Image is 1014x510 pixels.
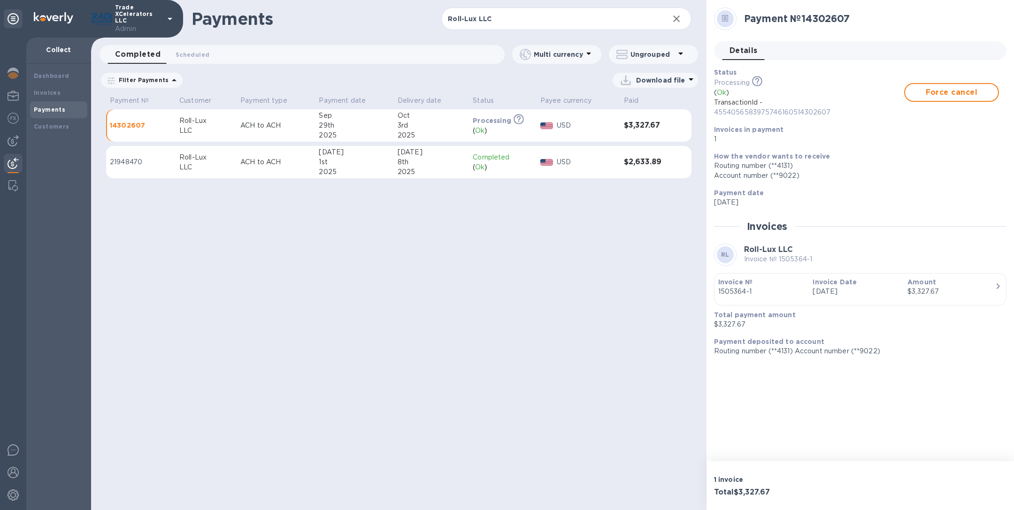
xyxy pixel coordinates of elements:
p: Payee currency [540,96,591,106]
h3: Total $3,327.67 [714,488,857,497]
button: Force cancel [904,83,999,102]
span: Payment type [240,96,300,106]
b: Total payment amount [714,311,796,319]
b: RL [721,251,730,258]
b: Invoices [34,89,61,96]
p: Trade XCelerators LLC [115,4,162,34]
p: Payment type [240,96,287,106]
span: Payee currency [540,96,604,106]
div: Routing number (**4131) [714,161,999,171]
b: Roll-Lux LLC [744,245,793,254]
div: Oct [398,111,465,121]
div: 1st [319,157,390,167]
p: USD [557,121,617,130]
span: Delivery date [398,96,454,106]
div: [DATE] [398,147,465,157]
div: ( ) [473,162,533,172]
div: 2025 [398,167,465,177]
div: 2025 [319,167,390,177]
b: Dashboard [34,72,69,79]
div: [DATE] [319,147,390,157]
span: Payment № [110,96,161,106]
img: USD [540,122,553,129]
div: ( ) [473,126,533,136]
p: 14302607 [110,121,172,130]
b: Payment deposited to account [714,338,824,345]
p: TransactionId - [714,98,904,117]
span: Paid [624,96,651,106]
p: Invoice № 1505364-1 [744,254,813,264]
div: Account number (**9022) [714,171,999,181]
p: $3,327.67 [714,320,999,329]
span: Details [730,44,758,57]
b: Status [714,69,737,76]
p: Download file [636,76,685,85]
b: Invoices in payment [714,126,784,133]
p: Ok [717,88,726,98]
span: Scheduled [176,50,209,60]
p: Ok [475,162,484,172]
div: LLC [179,162,233,172]
img: My Profile [8,90,19,101]
p: Paid [624,96,638,106]
h3: $3,327.67 [624,121,669,130]
p: Payment № [110,96,149,106]
p: Multi currency [534,50,583,59]
span: Customer [179,96,223,106]
p: Filter Payments [115,76,169,84]
p: Ok [475,126,484,136]
div: LLC [179,126,233,136]
b: Amount [907,278,936,286]
div: Roll-Lux [179,116,233,126]
b: Payment date [714,189,764,197]
p: ( ) [714,88,904,98]
button: Invoice №1505364-1Invoice Date[DATE]Amount$3,327.67 [714,273,1006,305]
p: ACH to ACH [240,121,311,130]
p: Payment date [319,96,366,106]
p: USD [557,157,617,167]
b: Payments [34,106,65,113]
span: Payment date [319,96,378,106]
h1: Payments [192,9,441,29]
span: Completed [115,48,161,61]
div: Roll-Lux [179,152,233,162]
p: Status [473,96,494,106]
p: [DATE] [813,287,900,297]
div: 8th [398,157,465,167]
b: Invoice № [718,278,753,286]
p: 1 [714,134,999,144]
div: 2025 [319,130,390,140]
div: 29th [319,121,390,130]
b: Invoice Date [813,278,857,286]
p: Delivery date [398,96,442,106]
div: $3,327.67 [907,287,995,297]
p: Collect [34,45,84,54]
p: [DATE] [714,198,999,207]
p: Customer [179,96,211,106]
h2: Payment № 14302607 [744,13,999,24]
p: Processing [473,116,511,125]
div: Unpin categories [4,9,23,28]
p: Completed [473,152,533,162]
h2: Invoices [747,221,788,232]
p: Processing [714,78,750,88]
span: Force cancel [913,87,991,98]
span: Status [473,96,506,106]
b: Customers [34,123,69,130]
p: Ungrouped [630,50,675,59]
b: How the vendor wants to receive [714,152,830,160]
img: Foreign exchange [8,113,19,124]
div: 2025 [398,130,465,140]
p: 1 invoice [714,475,857,484]
div: 3rd [398,121,465,130]
p: 1505364-1 [718,287,806,297]
p: Routing number (**4131) Account number (**9022) [714,346,999,356]
h3: $2,633.89 [624,158,669,167]
p: 21948470 [110,157,172,167]
p: ACH to ACH [240,157,311,167]
img: Logo [34,12,73,23]
p: 4554056583975746160514302607 [714,107,904,117]
p: Admin [115,24,162,34]
img: USD [540,159,553,166]
div: Sep [319,111,390,121]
